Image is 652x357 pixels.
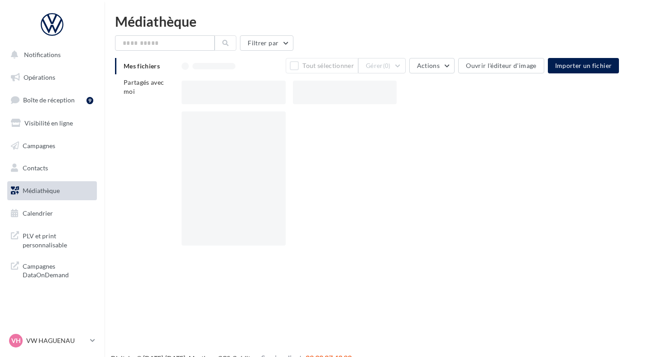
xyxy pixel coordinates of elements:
a: Visibilité en ligne [5,114,99,133]
a: Boîte de réception9 [5,90,99,110]
a: VH VW HAGUENAU [7,332,97,349]
button: Tout sélectionner [286,58,358,73]
span: Contacts [23,164,48,172]
span: Calendrier [23,209,53,217]
span: Visibilité en ligne [24,119,73,127]
span: (0) [383,62,391,69]
button: Notifications [5,45,95,64]
a: PLV et print personnalisable [5,226,99,253]
p: VW HAGUENAU [26,336,86,345]
a: Calendrier [5,204,99,223]
span: Partagés avec moi [124,78,164,95]
span: PLV et print personnalisable [23,230,93,249]
button: Importer un fichier [548,58,619,73]
a: Campagnes DataOnDemand [5,256,99,283]
span: Notifications [24,51,61,58]
div: 9 [86,97,93,104]
button: Gérer(0) [358,58,406,73]
span: Actions [417,62,440,69]
a: Médiathèque [5,181,99,200]
button: Filtrer par [240,35,293,51]
a: Opérations [5,68,99,87]
span: Importer un fichier [555,62,612,69]
span: Mes fichiers [124,62,160,70]
a: Contacts [5,159,99,178]
span: Boîte de réception [23,96,75,104]
span: Médiathèque [23,187,60,194]
span: VH [11,336,21,345]
span: Campagnes [23,141,55,149]
button: Actions [409,58,455,73]
span: Opérations [24,73,55,81]
button: Ouvrir l'éditeur d'image [458,58,544,73]
a: Campagnes [5,136,99,155]
div: Médiathèque [115,14,641,28]
span: Campagnes DataOnDemand [23,260,93,280]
